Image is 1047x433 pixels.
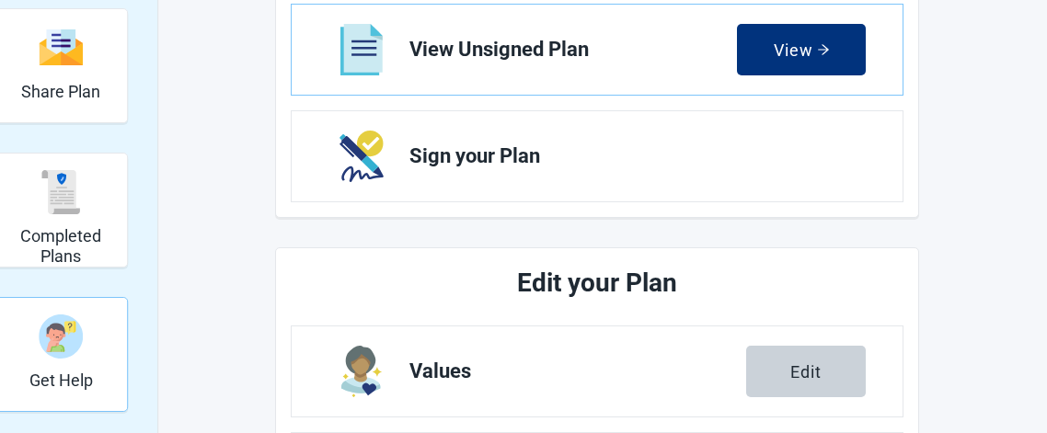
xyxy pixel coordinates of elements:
a: Next Sign your Plan section [292,111,903,201]
h2: Share Plan [21,82,100,102]
img: person-question-x68TBcxA.svg [39,314,83,359]
h2: Completed Plans [3,226,120,266]
span: Values [409,360,746,382]
a: View View Unsigned Plan section [292,5,903,95]
h2: Edit your Plan [360,263,834,303]
div: Edit [790,362,822,381]
span: arrow-right [817,43,830,56]
span: View Unsigned Plan [409,39,737,61]
h2: Get Help [29,370,93,391]
span: Sign your Plan [409,145,851,167]
div: View [774,40,830,59]
img: svg%3e [39,170,83,214]
a: Edit Values section [292,326,903,416]
img: svg%3e [39,28,83,67]
button: Edit [746,346,866,397]
button: Viewarrow-right [737,24,866,75]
